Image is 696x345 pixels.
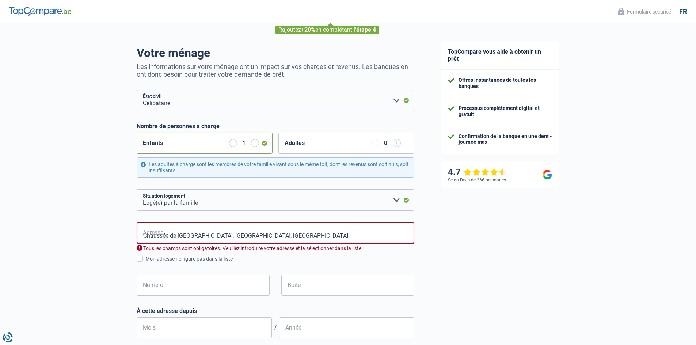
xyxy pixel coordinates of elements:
[459,105,552,118] div: Processus complètement digital et gratuit
[356,26,376,33] span: étape 4
[137,123,220,130] label: Nombre de personnes à charge
[448,167,507,177] div: 4.7
[383,140,389,146] div: 0
[301,26,315,33] span: +20%
[137,245,414,252] div: Tous les champs sont obligatoires. Veuillez introduire votre adresse et la sélectionner dans la l...
[272,324,279,331] span: /
[143,140,163,146] label: Enfants
[459,133,552,146] div: Confirmation de la banque en une demi-journée max
[9,7,71,16] img: TopCompare Logo
[137,157,414,178] div: Les adultes à charge sont les membres de votre famille vivant sous le même toit, dont les revenus...
[137,222,414,244] input: Sélectionnez votre adresse dans la barre de recherche
[137,46,414,60] h1: Votre ménage
[145,255,414,263] div: Mon adresse ne figure pas dans la liste
[459,77,552,89] div: Offres instantanées de toutes les banques
[137,317,272,338] input: MM
[679,8,687,16] div: fr
[285,140,305,146] label: Adultes
[448,177,506,183] div: Selon l’avis de 266 personnes
[275,26,379,34] div: Rajoutez en complétant l'
[441,41,559,70] div: TopCompare vous aide à obtenir un prêt
[241,140,247,146] div: 1
[279,317,414,338] input: AAAA
[614,5,676,18] button: Formulaire sécurisé
[137,307,414,314] label: À cette adresse depuis
[137,63,414,78] p: Les informations sur votre ménage ont un impact sur vos charges et revenus. Les banques en ont do...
